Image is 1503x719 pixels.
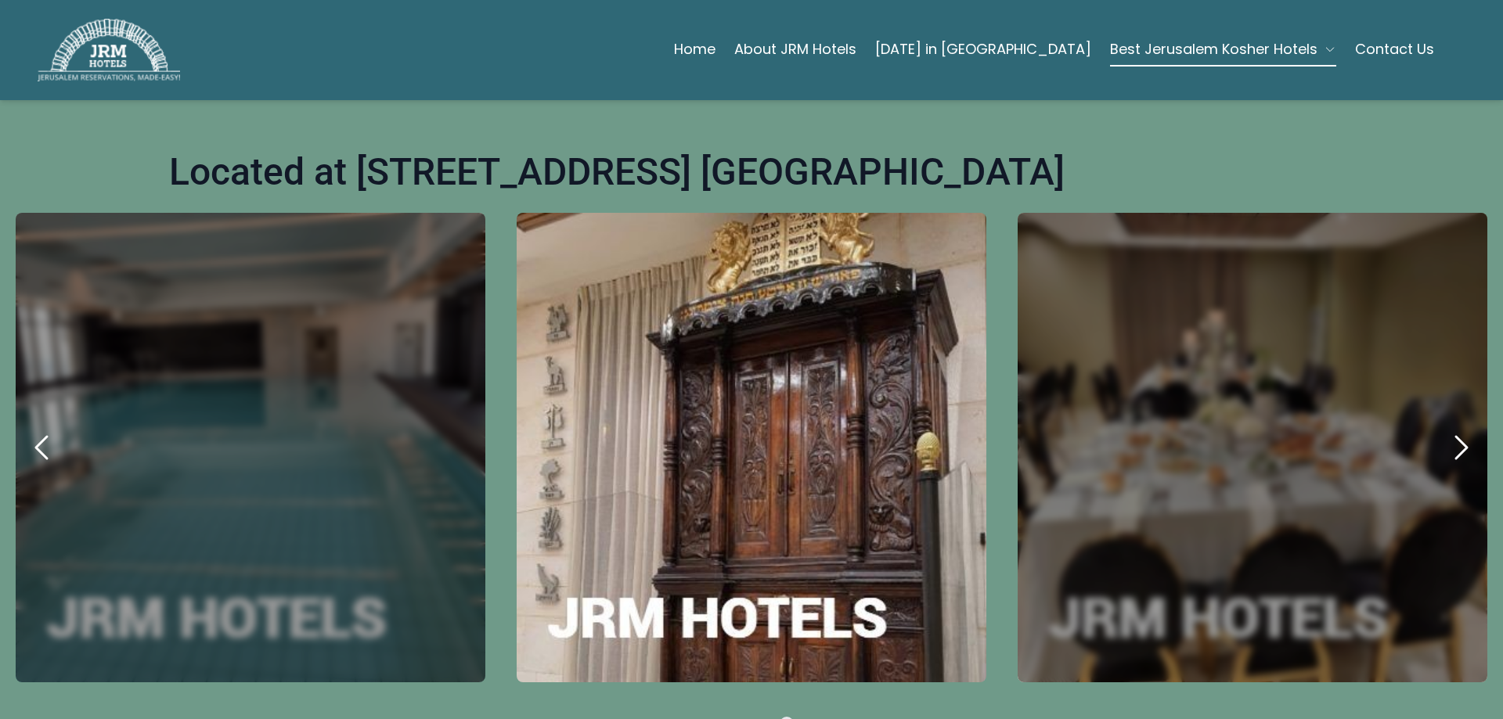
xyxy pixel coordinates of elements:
span: Best Jerusalem Kosher Hotels [1110,38,1317,60]
button: previous [16,421,69,474]
button: Best Jerusalem Kosher Hotels [1110,34,1336,65]
button: next [1434,421,1487,474]
h1: Located at [STREET_ADDRESS] [GEOGRAPHIC_DATA] [169,150,1065,194]
a: [DATE] in [GEOGRAPHIC_DATA] [875,34,1091,65]
img: JRM Hotels [38,19,180,81]
a: Home [674,34,715,65]
a: About JRM Hotels [734,34,856,65]
a: Contact Us [1355,34,1434,65]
